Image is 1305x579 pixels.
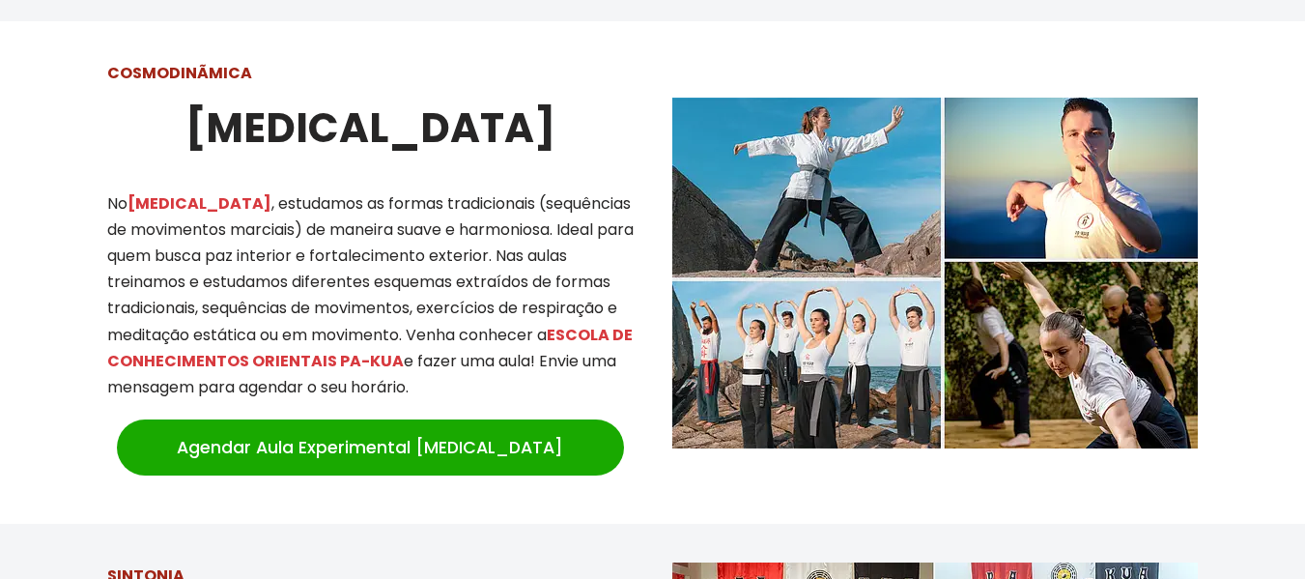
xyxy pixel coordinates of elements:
[107,190,634,401] p: No , estudamos as formas tradicionais (sequências de movimentos marciais) de maneira suave e harm...
[185,100,555,157] strong: [MEDICAL_DATA]
[107,324,633,372] mark: ESCOLA DE CONHECIMENTOS ORIENTAIS PA-KUA
[107,62,252,84] strong: COSMODINÃMICA
[128,192,271,215] mark: [MEDICAL_DATA]
[117,420,624,476] a: Agendar Aula Experimental [MEDICAL_DATA]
